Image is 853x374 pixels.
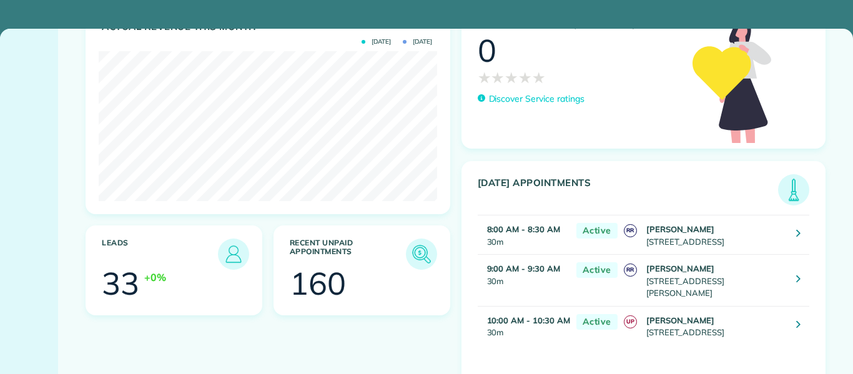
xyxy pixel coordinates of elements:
td: [STREET_ADDRESS] [643,306,787,345]
span: ★ [491,66,505,89]
div: 160 [290,268,346,299]
td: 30m [478,306,570,345]
td: 30m [478,215,570,255]
span: Active [576,262,618,278]
img: icon_leads-1bed01f49abd5b7fead27621c3d59655bb73ed531f8eeb49469d10e621d6b896.png [221,242,246,267]
h3: Leads [102,239,218,270]
span: Active [576,314,618,330]
p: Discover Service ratings [489,92,584,106]
span: Active [576,223,618,239]
a: Discover Service ratings [478,92,584,106]
strong: [PERSON_NAME] [646,263,715,273]
div: +0% [144,270,166,285]
span: [DATE] [362,39,391,45]
span: UP [624,315,637,328]
span: ★ [478,66,491,89]
h3: [DATE] Appointments [478,177,779,205]
img: icon_unpaid_appointments-47b8ce3997adf2238b356f14209ab4cced10bd1f174958f3ca8f1d0dd7fffeee.png [409,242,434,267]
strong: 10:00 AM - 10:30 AM [487,315,570,325]
img: icon_todays_appointments-901f7ab196bb0bea1936b74009e4eb5ffbc2d2711fa7634e0d609ed5ef32b18b.png [779,175,808,204]
td: 30m [478,255,570,307]
strong: [PERSON_NAME] [646,224,715,234]
span: ★ [532,66,546,89]
span: RR [624,224,637,237]
div: 0 [478,35,496,66]
strong: [PERSON_NAME] [646,315,715,325]
strong: 8:00 AM - 8:30 AM [487,224,560,234]
h3: Recent unpaid appointments [290,239,406,270]
span: ★ [505,66,518,89]
div: 33 [102,268,139,299]
span: RR [624,263,637,277]
strong: 9:00 AM - 9:30 AM [487,263,560,273]
td: [STREET_ADDRESS] [643,215,787,255]
td: [STREET_ADDRESS][PERSON_NAME] [643,255,787,307]
span: ★ [518,66,532,89]
span: [DATE] [403,39,432,45]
